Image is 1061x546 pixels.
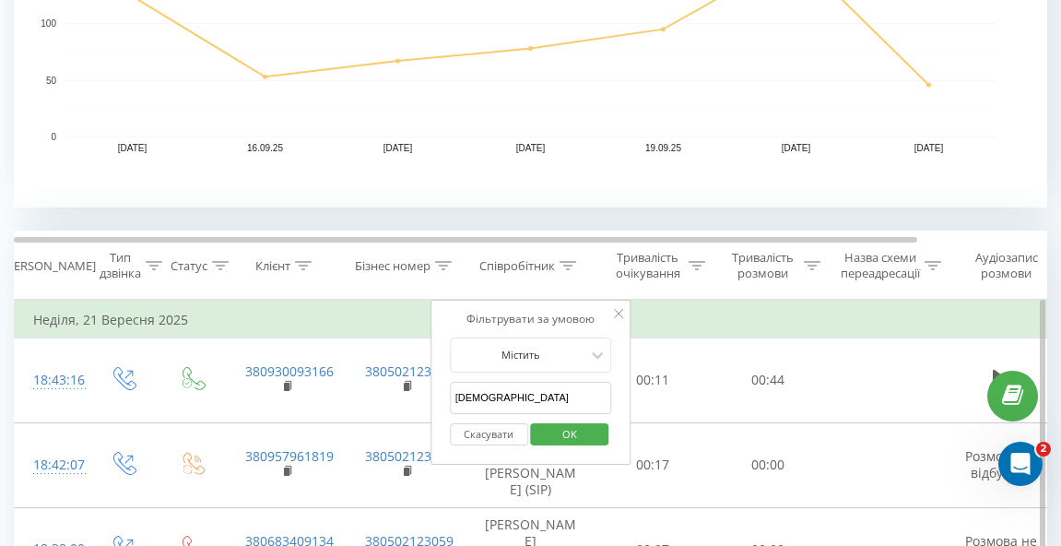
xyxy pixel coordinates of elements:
[544,420,595,448] span: OK
[965,447,1037,481] span: Розмова не відбулась
[365,447,454,465] a: 380502123059
[645,143,681,153] text: 19.09.25
[171,258,207,274] div: Статус
[611,250,684,281] div: Тривалість очікування
[100,250,141,281] div: Тип дзвінка
[51,132,56,142] text: 0
[782,143,811,153] text: [DATE]
[245,362,334,380] a: 380930093166
[247,143,283,153] text: 16.09.25
[914,143,944,153] text: [DATE]
[245,447,334,465] a: 380957961819
[595,422,711,507] td: 00:17
[479,258,555,274] div: Співробітник
[841,250,920,281] div: Назва схеми переадресації
[726,250,799,281] div: Тривалість розмови
[383,143,413,153] text: [DATE]
[365,362,454,380] a: 380502123059
[450,382,612,414] input: Введіть значення
[961,250,1051,281] div: Аудіозапис розмови
[41,18,56,29] text: 100
[450,423,528,446] button: Скасувати
[595,338,711,423] td: 00:11
[450,310,612,328] div: Фільтрувати за умовою
[118,143,147,153] text: [DATE]
[46,76,57,86] text: 50
[255,258,290,274] div: Клієнт
[33,362,70,398] div: 18:43:16
[711,338,826,423] td: 00:44
[3,258,96,274] div: [PERSON_NAME]
[711,422,826,507] td: 00:00
[998,442,1043,486] iframe: Intercom live chat
[516,143,546,153] text: [DATE]
[531,423,609,446] button: OK
[355,258,430,274] div: Бізнес номер
[33,447,70,483] div: 18:42:07
[1036,442,1051,457] span: 2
